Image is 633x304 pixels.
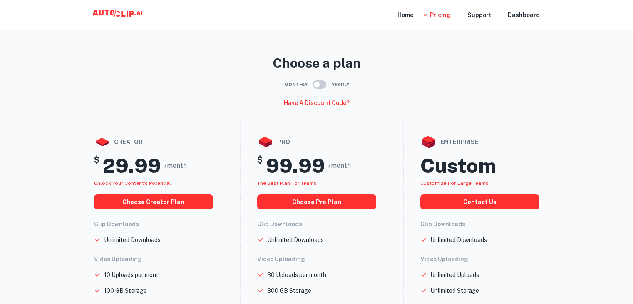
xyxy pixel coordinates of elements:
[267,286,311,295] p: 300 GB Storage
[267,270,326,279] p: 30 Uploads per month
[420,219,539,229] h6: Clip Downloads
[328,161,351,171] span: /month
[94,180,171,186] span: Unlock your Content's potential
[420,134,539,150] div: enterprise
[284,98,350,107] h6: Have a discount code?
[430,235,487,244] p: Unlimited Downloads
[420,154,496,178] h2: Custom
[94,154,99,178] h5: $
[257,154,263,178] h5: $
[257,180,317,186] span: The best plan for teams
[104,286,147,295] p: 100 GB Storage
[420,180,489,186] span: Customize for large teams
[257,134,376,150] div: pro
[267,235,324,244] p: Unlimited Downloads
[94,254,213,264] h6: Video Uploading
[420,254,539,264] h6: Video Uploading
[104,270,162,279] p: 10 Uploads per month
[257,219,376,229] h6: Clip Downloads
[257,254,376,264] h6: Video Uploading
[332,81,349,88] span: Yearly
[164,161,187,171] span: /month
[94,134,213,150] div: creator
[281,96,353,110] button: Have a discount code?
[77,53,556,73] p: Choose a plan
[257,194,376,209] button: choose pro plan
[266,154,325,178] h2: 99.99
[94,219,213,229] h6: Clip Downloads
[284,81,308,88] span: Monthly
[430,270,479,279] p: Unlimited Uploads
[430,286,479,295] p: Unlimited Storage
[420,194,539,209] button: Contact us
[104,235,161,244] p: Unlimited Downloads
[103,154,161,178] h2: 29.99
[94,194,213,209] button: choose creator plan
